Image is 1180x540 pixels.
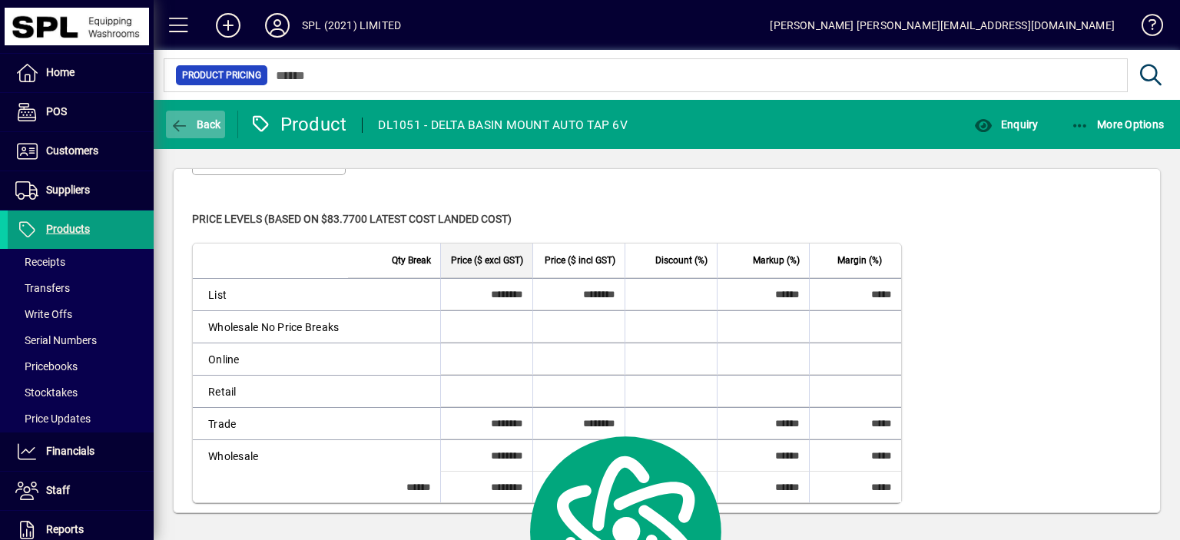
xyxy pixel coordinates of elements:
td: Wholesale [193,439,348,472]
span: Product Pricing [182,68,261,83]
td: Online [193,343,348,375]
span: Pricebooks [15,360,78,373]
span: Price ($ incl GST) [545,252,615,269]
span: Margin (%) [837,252,882,269]
a: Write Offs [8,301,154,327]
span: Price Updates [15,412,91,425]
a: POS [8,93,154,131]
span: Suppliers [46,184,90,196]
a: Receipts [8,249,154,275]
a: Serial Numbers [8,327,154,353]
div: DL1051 - DELTA BASIN MOUNT AUTO TAP 6V [378,113,628,137]
td: Trade [193,407,348,439]
span: More Options [1071,118,1165,131]
div: Product [250,112,347,137]
button: Back [166,111,225,138]
span: POS [46,105,67,118]
span: Qty Break [392,252,431,269]
button: More Options [1067,111,1168,138]
div: [PERSON_NAME] [PERSON_NAME][EMAIL_ADDRESS][DOMAIN_NAME] [770,13,1115,38]
a: Financials [8,432,154,471]
td: Retail [193,375,348,407]
a: Transfers [8,275,154,301]
button: Add [204,12,253,39]
span: Price levels (based on $83.7700 Latest cost landed cost) [192,213,512,225]
span: Markup (%) [753,252,800,269]
span: Transfers [15,282,70,294]
span: Financials [46,445,94,457]
a: Home [8,54,154,92]
a: Staff [8,472,154,510]
span: Reports [46,523,84,535]
span: Home [46,66,75,78]
span: Customers [46,144,98,157]
span: Staff [46,484,70,496]
span: Write Offs [15,308,72,320]
a: Price Updates [8,406,154,432]
td: Wholesale No Price Breaks [193,310,348,343]
a: Suppliers [8,171,154,210]
span: Back [170,118,221,131]
a: Stocktakes [8,379,154,406]
div: SPL (2021) LIMITED [302,13,401,38]
span: Stocktakes [15,386,78,399]
button: Profile [253,12,302,39]
td: List [193,278,348,310]
a: Customers [8,132,154,171]
a: Knowledge Base [1130,3,1161,53]
span: Products [46,223,90,235]
span: Receipts [15,256,65,268]
span: Serial Numbers [15,334,97,346]
a: Pricebooks [8,353,154,379]
button: Enquiry [970,111,1042,138]
span: Price ($ excl GST) [451,252,523,269]
app-page-header-button: Back [154,111,238,138]
span: Enquiry [974,118,1038,131]
span: Discount (%) [655,252,708,269]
